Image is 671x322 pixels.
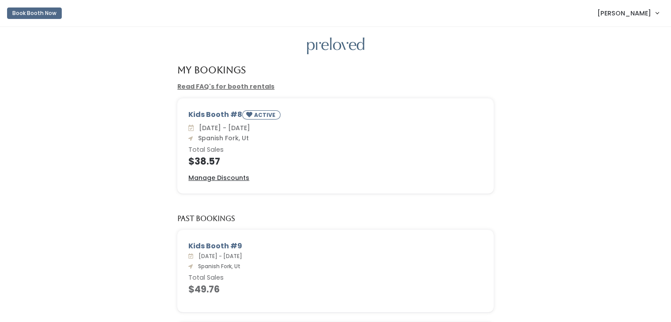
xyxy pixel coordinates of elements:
a: [PERSON_NAME] [589,4,667,22]
div: Kids Booth #9 [188,241,483,251]
img: preloved logo [307,37,364,55]
u: Manage Discounts [188,173,249,182]
span: Spanish Fork, Ut [195,262,240,270]
button: Book Booth Now [7,7,62,19]
div: Kids Booth #8 [188,109,483,123]
small: ACTIVE [254,111,277,119]
a: Book Booth Now [7,4,62,23]
h4: $38.57 [188,156,483,166]
h4: $49.76 [188,284,483,294]
span: Spanish Fork, Ut [195,134,249,142]
a: Read FAQ's for booth rentals [177,82,274,91]
h5: Past Bookings [177,215,235,223]
span: [DATE] - [DATE] [195,252,242,260]
h6: Total Sales [188,274,483,281]
h4: My Bookings [177,65,246,75]
h6: Total Sales [188,146,483,154]
span: [PERSON_NAME] [597,8,651,18]
span: [DATE] - [DATE] [195,124,250,132]
a: Manage Discounts [188,173,249,183]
